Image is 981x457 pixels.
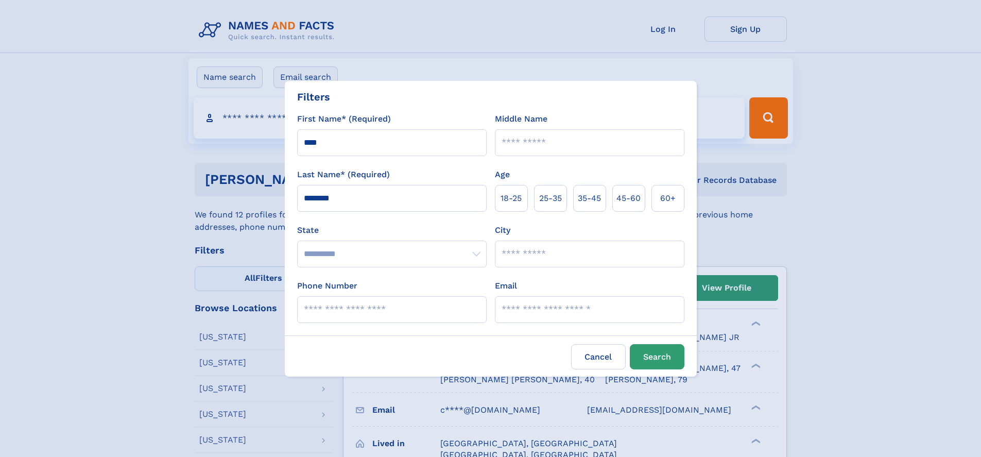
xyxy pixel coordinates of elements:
span: 45‑60 [616,192,641,205]
span: 35‑45 [578,192,601,205]
span: 60+ [660,192,676,205]
label: Cancel [571,344,626,369]
label: State [297,224,487,236]
button: Search [630,344,684,369]
label: City [495,224,510,236]
label: Phone Number [297,280,357,292]
label: Age [495,168,510,181]
span: 25‑35 [539,192,562,205]
span: 18‑25 [501,192,522,205]
label: First Name* (Required) [297,113,391,125]
label: Middle Name [495,113,547,125]
label: Email [495,280,517,292]
label: Last Name* (Required) [297,168,390,181]
div: Filters [297,89,330,105]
